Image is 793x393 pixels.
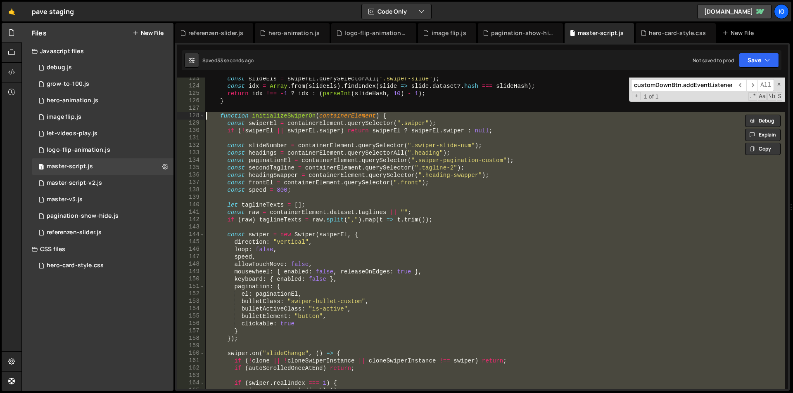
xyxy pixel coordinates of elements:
[47,113,81,121] div: image flip.js
[202,57,254,64] div: Saved
[344,29,406,37] div: logo-flip-animation.js
[217,57,254,64] div: 33 seconds ago
[177,149,205,157] div: 133
[177,372,205,379] div: 163
[177,216,205,224] div: 142
[177,97,205,105] div: 126
[32,76,173,92] div: 16760/45783.js
[735,79,746,91] span: ​
[177,335,205,342] div: 158
[177,379,205,387] div: 164
[177,186,205,194] div: 138
[745,129,781,141] button: Explain
[177,75,205,82] div: 123
[177,90,205,97] div: 125
[188,29,243,37] div: referenzen-slider.js
[177,82,205,90] div: 124
[177,261,205,268] div: 148
[47,130,97,137] div: let-videos-play.js
[47,146,110,154] div: logo-flip-animation.js
[177,268,205,275] div: 149
[739,53,779,68] button: Save
[47,80,89,88] div: grow-to-100.js
[491,29,553,37] div: pagination-show-hide.js
[578,29,624,37] div: master-script.js
[757,79,774,91] span: Alt-Enter
[745,143,781,155] button: Copy
[693,57,734,64] div: Not saved to prod
[47,212,119,220] div: pagination-show-hide.js
[177,157,205,164] div: 134
[39,164,44,171] span: 1
[177,209,205,216] div: 141
[177,253,205,261] div: 147
[32,28,47,38] h2: Files
[22,241,173,257] div: CSS files
[177,172,205,179] div: 136
[177,194,205,201] div: 139
[177,224,205,231] div: 143
[32,142,173,158] div: 16760/46375.js
[177,290,205,298] div: 152
[177,275,205,283] div: 150
[432,29,466,37] div: image flip.js
[177,201,205,209] div: 140
[32,125,173,142] div: 16760/46836.js
[47,196,83,203] div: master-v3.js
[774,4,789,19] a: ig
[47,179,102,187] div: master-script-v2.js
[177,365,205,372] div: 162
[177,342,205,350] div: 159
[177,283,205,290] div: 151
[32,109,173,125] div: 16760/46741.js
[746,79,758,91] span: ​
[2,2,22,21] a: 🤙
[32,257,173,274] div: 16760/45784.css
[47,163,93,170] div: master-script.js
[47,229,102,236] div: referenzen-slider.js
[177,112,205,120] div: 128
[177,179,205,186] div: 137
[133,30,164,36] button: New File
[177,350,205,357] div: 160
[177,327,205,335] div: 157
[32,92,173,109] div: 16760/45785.js
[177,320,205,327] div: 156
[177,127,205,134] div: 130
[177,357,205,365] div: 161
[22,43,173,59] div: Javascript files
[177,298,205,305] div: 153
[722,29,757,37] div: New File
[758,92,767,101] span: CaseSensitive Search
[177,164,205,172] div: 135
[777,92,782,101] span: Search In Selection
[177,305,205,313] div: 154
[362,4,431,19] button: Code Only
[632,92,641,100] span: Toggle Replace mode
[177,238,205,246] div: 145
[32,7,74,16] div: pave staging
[697,4,772,19] a: [DOMAIN_NAME]
[631,79,735,91] input: Search for
[32,191,173,208] div: 16760/46055.js
[177,105,205,112] div: 127
[47,97,98,104] div: hero-animation.js
[268,29,320,37] div: hero-animation.js
[177,246,205,253] div: 146
[32,208,173,224] div: 16760/46600.js
[745,115,781,127] button: Debug
[177,134,205,142] div: 131
[32,224,173,241] div: 16760/47295.js
[767,92,776,101] span: Whole Word Search
[32,175,173,191] div: 16760/45980.js
[177,142,205,149] div: 132
[32,59,173,76] div: 16760/46602.js
[649,29,706,37] div: hero-card-style.css
[47,64,72,71] div: debug.js
[32,158,173,175] div: 16760/45786.js
[641,93,662,100] span: 1 of 1
[748,92,757,101] span: RegExp Search
[47,262,104,269] div: hero-card-style.css
[177,120,205,127] div: 129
